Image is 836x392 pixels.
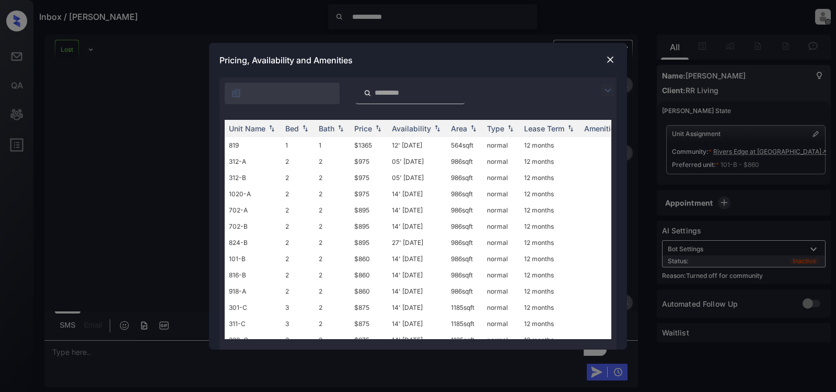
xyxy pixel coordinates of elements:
div: Type [487,124,504,133]
td: 12 months [520,283,580,299]
td: 2 [281,218,315,234]
td: 2 [281,234,315,251]
td: 12 months [520,153,580,170]
td: $895 [350,202,388,218]
td: 824-B [225,234,281,251]
td: normal [483,202,520,218]
img: icon-zuma [601,84,614,97]
td: 2 [315,316,350,332]
td: normal [483,283,520,299]
td: 05' [DATE] [388,153,447,170]
td: 986 sqft [447,153,483,170]
td: 12 months [520,218,580,234]
div: Price [354,124,372,133]
div: Amenities [584,124,619,133]
td: 819 [225,137,281,153]
td: normal [483,316,520,332]
td: 2 [315,332,350,348]
img: close [605,54,616,65]
td: 14' [DATE] [388,267,447,283]
td: 12 months [520,202,580,218]
td: $975 [350,170,388,186]
img: sorting [468,125,479,132]
td: $1365 [350,137,388,153]
div: Area [451,124,467,133]
td: 3 [281,332,315,348]
td: 12 months [520,316,580,332]
div: Lease Term [524,124,564,133]
td: $975 [350,186,388,202]
td: 312-A [225,153,281,170]
td: 2 [315,218,350,234]
img: icon-zuma [231,88,241,98]
td: 918-A [225,283,281,299]
td: 1185 sqft [447,299,483,316]
td: 14' [DATE] [388,299,447,316]
td: 2 [315,234,350,251]
td: 2 [315,153,350,170]
td: normal [483,186,520,202]
td: $895 [350,218,388,234]
td: 312-B [225,170,281,186]
td: 2 [281,153,315,170]
td: 12 months [520,267,580,283]
td: 12 months [520,137,580,153]
td: $875 [350,332,388,348]
td: 986 sqft [447,186,483,202]
img: sorting [300,125,310,132]
div: Availability [392,124,431,133]
td: $875 [350,299,388,316]
td: 986 sqft [447,234,483,251]
img: sorting [505,125,516,132]
td: 12 months [520,170,580,186]
td: 3 [281,299,315,316]
td: 2 [281,251,315,267]
td: $860 [350,251,388,267]
td: 14' [DATE] [388,316,447,332]
td: 12' [DATE] [388,137,447,153]
td: 1 [315,137,350,153]
td: 2 [315,283,350,299]
td: 2 [281,170,315,186]
td: 27' [DATE] [388,234,447,251]
td: 986 sqft [447,267,483,283]
td: 2 [315,251,350,267]
img: sorting [266,125,277,132]
div: Bed [285,124,299,133]
td: 101-B [225,251,281,267]
td: 320-C [225,332,281,348]
td: 702-A [225,202,281,218]
td: 2 [315,267,350,283]
td: 12 months [520,299,580,316]
td: 986 sqft [447,283,483,299]
td: 1185 sqft [447,332,483,348]
td: 2 [281,267,315,283]
div: Unit Name [229,124,265,133]
img: sorting [432,125,443,132]
td: normal [483,218,520,234]
td: 12 months [520,332,580,348]
td: normal [483,251,520,267]
td: 2 [315,202,350,218]
td: 05' [DATE] [388,170,447,186]
td: $860 [350,267,388,283]
td: 986 sqft [447,202,483,218]
div: Bath [319,124,334,133]
td: normal [483,153,520,170]
td: 2 [315,299,350,316]
td: $975 [350,153,388,170]
td: 986 sqft [447,170,483,186]
div: Pricing, Availability and Amenities [209,43,627,77]
td: 2 [315,186,350,202]
td: normal [483,299,520,316]
td: 14' [DATE] [388,283,447,299]
td: 12 months [520,234,580,251]
td: normal [483,137,520,153]
img: icon-zuma [364,88,371,98]
td: 301-C [225,299,281,316]
img: sorting [373,125,384,132]
td: 3 [281,316,315,332]
td: 2 [281,202,315,218]
td: 564 sqft [447,137,483,153]
td: 12 months [520,186,580,202]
